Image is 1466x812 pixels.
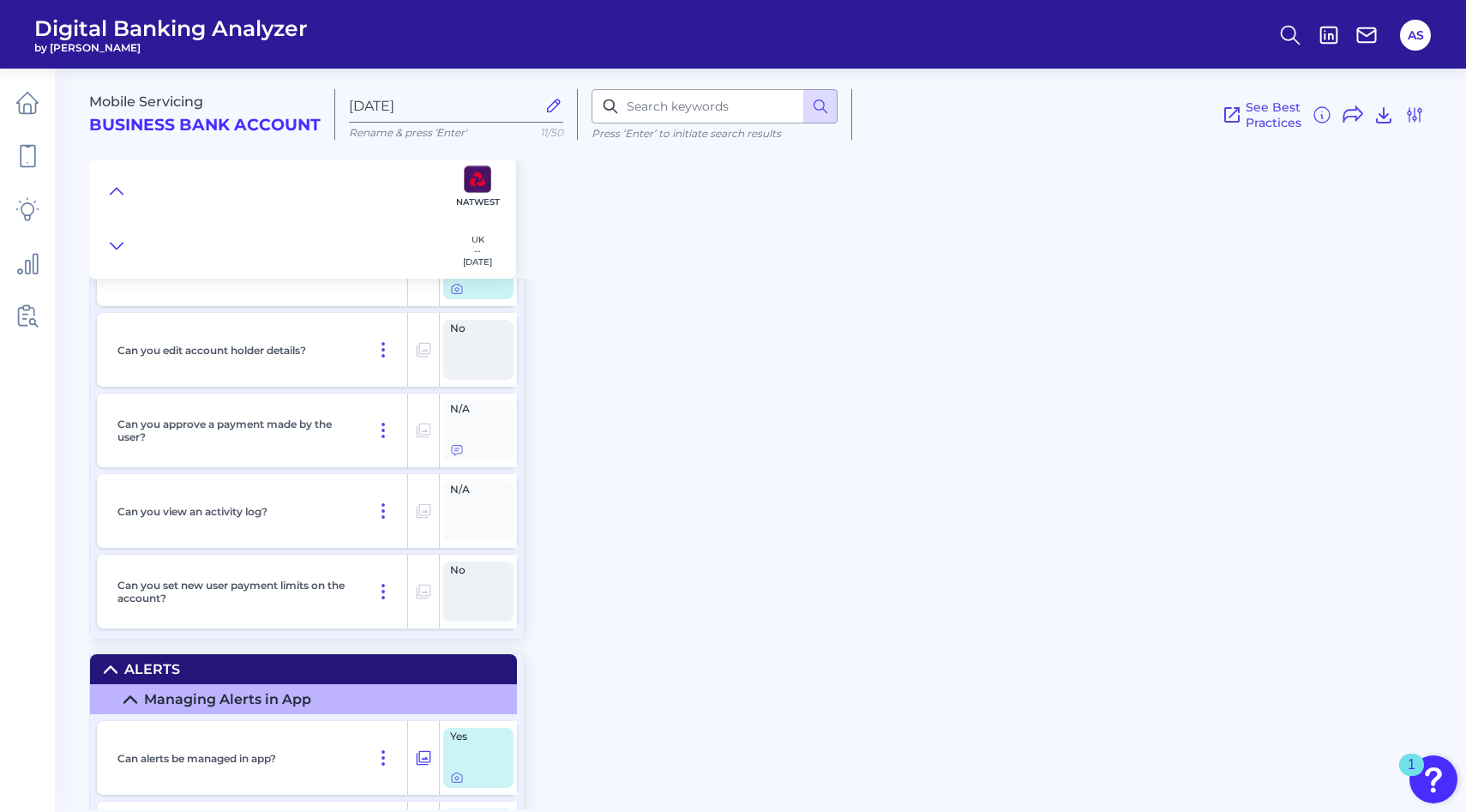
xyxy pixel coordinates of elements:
[1246,99,1301,130] span: See Best Practices
[450,323,496,334] span: No
[540,126,563,139] span: 11/50
[89,116,321,135] h2: Business Bank Account
[1400,20,1431,51] button: AS
[1408,765,1415,787] div: 1
[450,404,496,414] span: N/A
[592,127,838,140] p: Press ‘Enter’ to initiate search results
[117,579,352,604] p: Can you set new user payment limits on the account?
[144,691,311,707] div: Managing Alerts in App
[463,245,492,256] p: --
[349,126,563,139] p: Rename & press 'Enter'
[117,505,267,518] p: Can you view an activity log?
[1222,99,1301,130] a: See Best Practices
[117,344,306,357] p: Can you edit account holder details?
[34,41,308,54] span: by [PERSON_NAME]
[450,565,496,575] span: No
[1409,755,1457,803] button: Open Resource Center, 1 new notification
[34,15,308,41] span: Digital Banking Analyzer
[117,752,276,765] p: Can alerts be managed in app?
[90,684,517,714] summary: Managing Alerts in App
[456,196,500,208] p: NatWest
[117,418,352,443] p: Can you approve a payment made by the user?
[592,89,838,123] input: Search keywords
[90,654,517,684] summary: Alerts
[463,234,492,245] p: UK
[450,731,496,742] span: Yes
[450,484,496,495] span: N/A
[463,256,492,268] p: [DATE]
[124,661,180,677] div: Alerts
[89,93,203,110] span: Mobile Servicing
